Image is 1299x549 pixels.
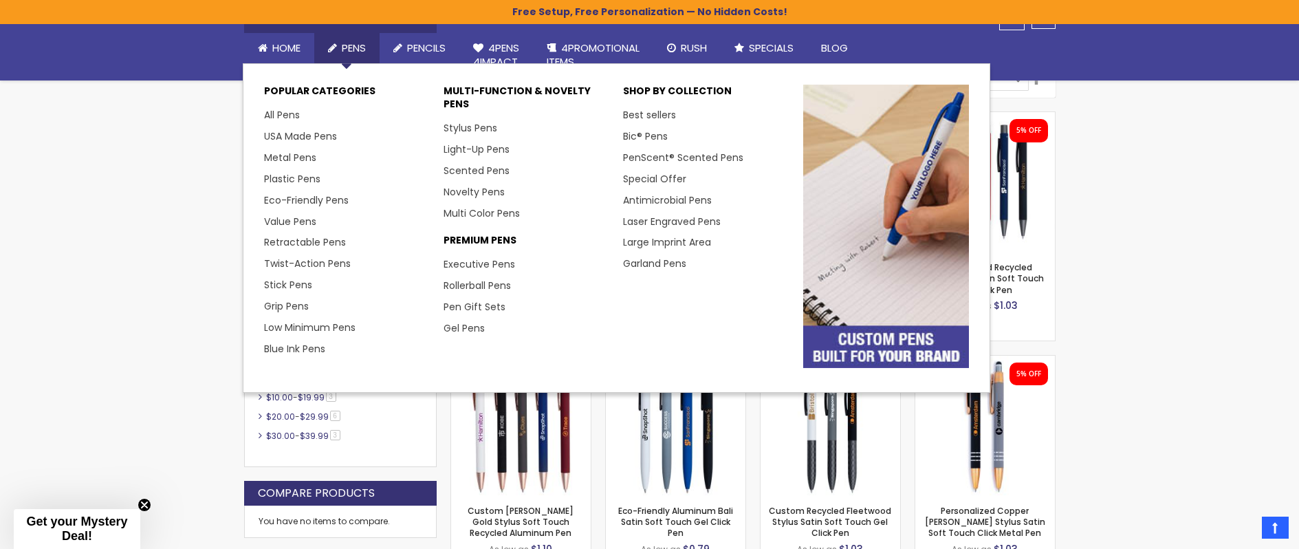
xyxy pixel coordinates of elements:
[444,185,505,199] a: Novelty Pens
[623,108,676,122] a: Best sellers
[298,391,325,403] span: $19.99
[263,411,345,422] a: $20.00-$29.996
[264,193,349,207] a: Eco-Friendly Pens
[994,299,1018,312] span: $1.03
[533,33,653,78] a: 4PROMOTIONALITEMS
[925,505,1045,539] a: Personalized Copper [PERSON_NAME] Stylus Satin Soft Touch Click Metal Pen
[444,85,609,118] p: Multi-Function & Novelty Pens
[468,505,574,539] a: Custom [PERSON_NAME] Gold Stylus Soft Touch Recycled Aluminum Pen
[300,430,329,442] span: $39.99
[266,430,295,442] span: $30.00
[244,506,437,538] div: You have no items to compare.
[264,257,351,270] a: Twist-Action Pens
[14,509,140,549] div: Get your Mystery Deal!Close teaser
[380,33,459,63] a: Pencils
[623,151,743,164] a: PenScent® Scented Pens
[915,356,1055,495] img: Personalized Copper Penny Stylus Satin Soft Touch Click Metal Pen
[803,85,969,367] img: custom-pens
[623,215,721,228] a: Laser Engraved Pens
[266,391,293,403] span: $10.00
[623,129,668,143] a: Bic® Pens
[473,41,519,69] span: 4Pens 4impact
[330,430,340,440] span: 3
[263,391,341,403] a: $10.00-$19.993
[761,356,900,495] img: Custom Recycled Fleetwood Stylus Satin Soft Touch Gel Click Pen
[138,498,151,512] button: Close teaser
[623,172,686,186] a: Special Offer
[264,321,356,334] a: Low Minimum Pens
[769,505,891,539] a: Custom Recycled Fleetwood Stylus Satin Soft Touch Gel Click Pen
[1186,512,1299,549] iframe: Google Customer Reviews
[444,257,515,271] a: Executive Pens
[681,41,707,55] span: Rush
[821,41,848,55] span: Blog
[264,299,309,313] a: Grip Pens
[1016,126,1041,136] div: 5% OFF
[623,193,712,207] a: Antimicrobial Pens
[407,41,446,55] span: Pencils
[266,411,295,422] span: $20.00
[749,41,794,55] span: Specials
[444,164,510,177] a: Scented Pens
[330,411,340,421] span: 6
[444,206,520,220] a: Multi Color Pens
[264,215,316,228] a: Value Pens
[451,356,591,495] img: Custom Lexi Rose Gold Stylus Soft Touch Recycled Aluminum Pen
[264,129,337,143] a: USA Made Pens
[272,41,301,55] span: Home
[653,33,721,63] a: Rush
[721,33,807,63] a: Specials
[264,108,300,122] a: All Pens
[459,33,533,78] a: 4Pens4impact
[444,279,511,292] a: Rollerball Pens
[444,300,505,314] a: Pen Gift Sets
[300,411,329,422] span: $29.99
[263,430,345,442] a: $30.00-$39.993
[444,142,510,156] a: Light-Up Pens
[623,235,711,249] a: Large Imprint Area
[444,234,609,254] p: Premium Pens
[314,33,380,63] a: Pens
[264,172,320,186] a: Plastic Pens
[264,278,312,292] a: Stick Pens
[444,321,485,335] a: Gel Pens
[444,121,497,135] a: Stylus Pens
[258,486,375,501] strong: Compare Products
[342,41,366,55] span: Pens
[623,257,686,270] a: Garland Pens
[326,391,336,402] span: 3
[807,33,862,63] a: Blog
[264,151,316,164] a: Metal Pens
[1016,369,1041,379] div: 5% OFF
[264,342,325,356] a: Blue Ink Pens
[264,85,430,105] p: Popular Categories
[618,505,733,539] a: Eco-Friendly Aluminum Bali Satin Soft Touch Gel Click Pen
[264,235,346,249] a: Retractable Pens
[623,85,789,105] p: Shop By Collection
[26,515,127,543] span: Get your Mystery Deal!
[547,41,640,69] span: 4PROMOTIONAL ITEMS
[606,356,745,495] img: Eco-Friendly Aluminum Bali Satin Soft Touch Gel Click Pen
[244,33,314,63] a: Home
